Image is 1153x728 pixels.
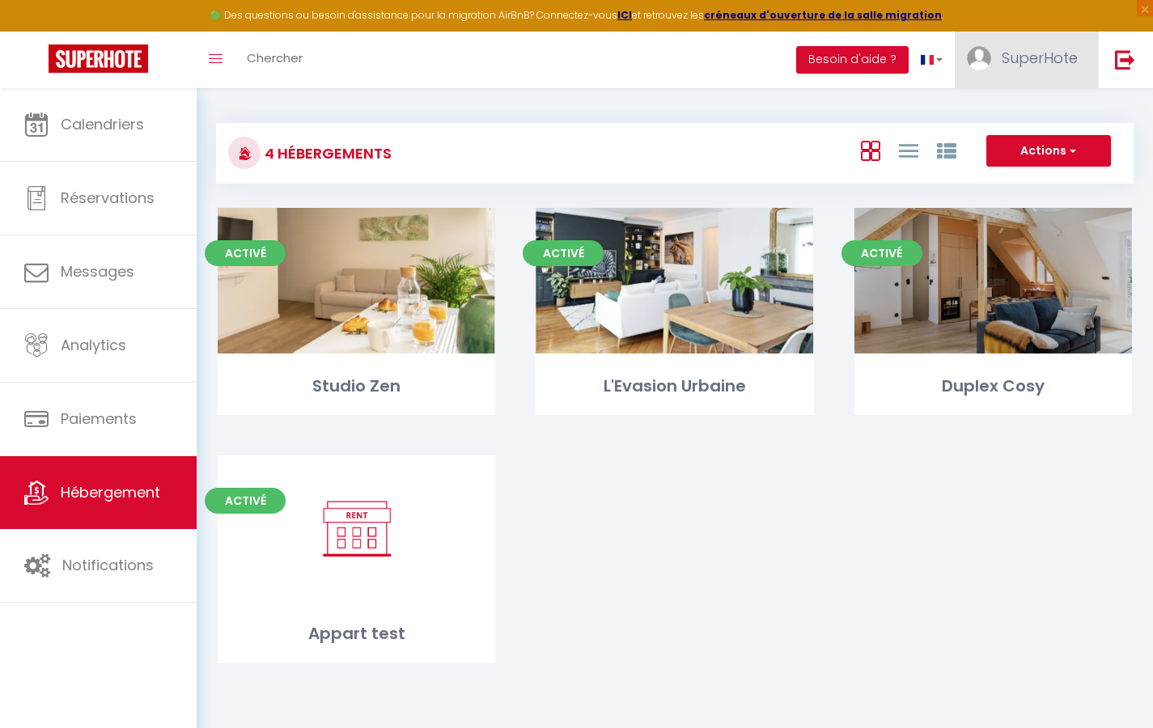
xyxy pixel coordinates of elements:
[13,6,61,55] button: Ouvrir le widget de chat LiveChat
[61,335,126,355] span: Analytics
[1002,48,1078,68] span: SuperHote
[235,32,315,88] a: Chercher
[1115,49,1135,70] img: logout
[704,8,942,22] a: créneaux d'ouverture de la salle migration
[205,488,286,514] span: Activé
[861,137,880,163] a: Vue en Box
[205,240,286,266] span: Activé
[218,621,495,646] div: Appart test
[523,240,604,266] span: Activé
[854,374,1132,399] div: Duplex Cosy
[536,374,813,399] div: L'Evasion Urbaine
[617,8,632,22] a: ICI
[49,44,148,73] img: Super Booking
[937,137,956,163] a: Vue par Groupe
[62,555,154,575] span: Notifications
[261,135,392,171] h3: 4 Hébergements
[986,135,1111,167] button: Actions
[967,46,991,70] img: ...
[247,49,303,66] span: Chercher
[61,482,160,502] span: Hébergement
[61,408,137,429] span: Paiements
[61,114,144,134] span: Calendriers
[218,374,495,399] div: Studio Zen
[61,188,155,208] span: Réservations
[955,32,1098,88] a: ... SuperHote
[841,240,922,266] span: Activé
[796,46,909,74] button: Besoin d'aide ?
[899,137,918,163] a: Vue en Liste
[61,261,134,281] span: Messages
